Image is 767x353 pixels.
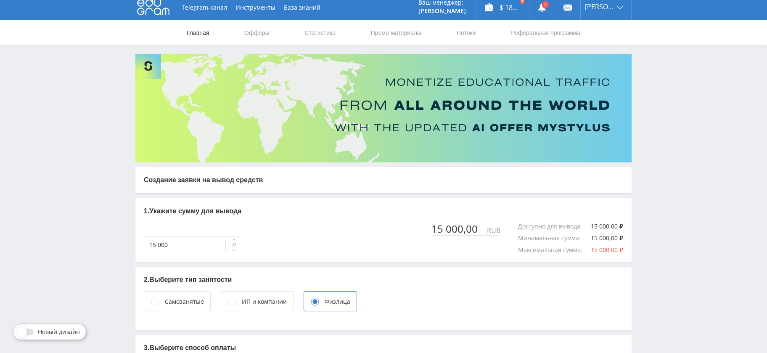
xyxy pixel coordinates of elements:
[165,297,204,306] div: Самозанятые
[135,54,632,162] img: Banner
[418,8,466,14] p: [PERSON_NAME]
[38,329,80,335] span: Новый дизайн
[225,236,242,253] button: ₽
[518,223,590,230] div: Доступно для вывода :
[591,246,623,254] span: 15 000,00 ₽
[591,235,623,242] div: 15 000,00 ₽
[431,223,486,235] div: 15 000,00
[144,175,623,185] p: Создание заявки на вывод средств
[243,20,270,45] a: Офферы
[370,20,422,45] a: Промо-материалы
[591,223,623,230] div: 15 000,00 ₽
[518,235,589,242] div: Минимальная сумма :
[242,297,287,306] div: ИП и компании
[304,20,336,45] a: Статистика
[144,207,623,216] p: 1. Укажите сумму для вывода
[325,297,350,306] div: Физлица
[144,275,623,284] p: 2. Выберите тип занятости
[456,20,477,45] a: Потоки
[510,20,581,45] a: Реферальная программа
[518,247,591,253] div: Максимальная сумма :
[186,20,210,45] a: Главная
[144,343,623,353] p: 3. Выберите способ оплаты
[585,3,614,10] span: [PERSON_NAME]
[486,227,501,234] div: RUB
